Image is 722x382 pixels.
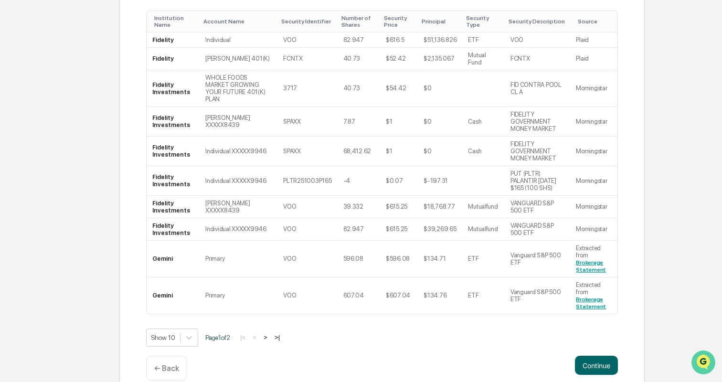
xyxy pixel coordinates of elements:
[147,196,200,218] td: Fidelity Investments
[576,259,606,273] a: Brokerage Statement
[148,104,174,116] button: See all
[380,241,418,277] td: $596.08
[85,130,107,138] span: 1:58 PM
[147,166,200,196] td: Fidelity Investments
[570,32,617,48] td: Plaid
[505,196,571,218] td: VANGUARD S&P 500 ETF
[69,196,77,204] div: 🗄️
[277,137,337,166] td: SPAXX
[505,70,571,107] td: FID CONTRA POOL CL A
[505,241,571,277] td: Vanguard S&P 500 ETF
[277,32,337,48] td: VOO
[19,195,62,205] span: Preclearance
[200,166,277,196] td: Individual XXXXX9946
[418,137,462,166] td: $0
[237,333,248,341] button: |<
[505,32,571,48] td: VOO
[19,130,27,138] img: 1746055101610-c473b297-6a78-478c-a979-82029cc54cd1
[20,73,37,90] img: 8933085812038_c878075ebb4cc5468115_72.jpg
[277,166,337,196] td: PLTR251003P165
[380,32,418,48] td: $616.5
[147,48,200,70] td: Fidelity
[203,18,274,25] div: Toggle SortBy
[570,218,617,241] td: Morningstar
[462,137,505,166] td: Cash
[338,196,380,218] td: 39.332
[418,277,462,314] td: $134.76
[30,130,77,138] span: [PERSON_NAME]
[200,218,277,241] td: Individual XXXXX9946
[418,32,462,48] td: $51,136.826
[10,147,25,162] img: Jack Rasmussen
[250,333,259,341] button: <
[505,218,571,241] td: VANGUARD S&P 500 ETF
[338,241,380,277] td: 596.08
[462,32,505,48] td: ETF
[79,130,83,138] span: •
[19,213,60,223] span: Data Lookup
[570,70,617,107] td: Morningstar
[277,277,337,314] td: VOO
[10,214,17,222] div: 🔎
[147,32,200,48] td: Fidelity
[338,166,380,196] td: -4
[505,137,571,166] td: FIDELITY GOVERNMENT MONEY MARKET
[380,70,418,107] td: $54.42
[462,107,505,137] td: Cash
[281,18,333,25] div: Toggle SortBy
[418,196,462,218] td: $18,768.77
[277,70,337,107] td: 3717
[147,277,200,314] td: Gemini
[380,137,418,166] td: $1
[505,107,571,137] td: FIDELITY GOVERNMENT MONEY MARKET
[422,18,458,25] div: Toggle SortBy
[277,48,337,70] td: FCNTX
[277,218,337,241] td: VOO
[380,196,418,218] td: $615.25
[505,166,571,196] td: PUT (PLTR) PALANTIR [DATE] $165 (100 SHS)
[338,48,380,70] td: 40.73
[418,166,462,196] td: $-197.31
[380,277,418,314] td: $607.04
[570,277,617,314] td: Extracted from
[380,166,418,196] td: $0.07
[341,15,376,28] div: Toggle SortBy
[79,195,118,205] span: Attestations
[418,241,462,277] td: $134.71
[43,83,131,90] div: We're available if you need us!
[575,356,618,375] button: Continue
[147,241,200,277] td: Gemini
[338,107,380,137] td: 7.87
[505,48,571,70] td: FCNTX
[418,48,462,70] td: $2,135.067
[147,137,200,166] td: Fidelity Investments
[462,277,505,314] td: ETF
[200,48,277,70] td: [PERSON_NAME] 401(K)
[10,121,25,136] img: Jack Rasmussen
[67,236,116,244] a: Powered byPylon
[466,15,501,28] div: Toggle SortBy
[462,196,505,218] td: Mutualfund
[418,70,462,107] td: $0
[85,156,107,163] span: 1:53 PM
[570,137,617,166] td: Morningstar
[10,106,64,114] div: Past conversations
[570,48,617,70] td: Plaid
[570,166,617,196] td: Morningstar
[418,107,462,137] td: $0
[261,333,270,341] button: >
[147,107,200,137] td: Fidelity Investments
[43,73,157,83] div: Start new chat
[154,364,179,373] p: ← Back
[338,32,380,48] td: 82.947
[200,196,277,218] td: [PERSON_NAME] XXXXX8439
[200,32,277,48] td: Individual
[570,107,617,137] td: Morningstar
[462,218,505,241] td: Mutualfund
[338,218,380,241] td: 82.947
[570,241,617,277] td: Extracted from
[691,350,717,376] iframe: Open customer support
[462,241,505,277] td: ETF
[338,277,380,314] td: 607.04
[380,107,418,137] td: $1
